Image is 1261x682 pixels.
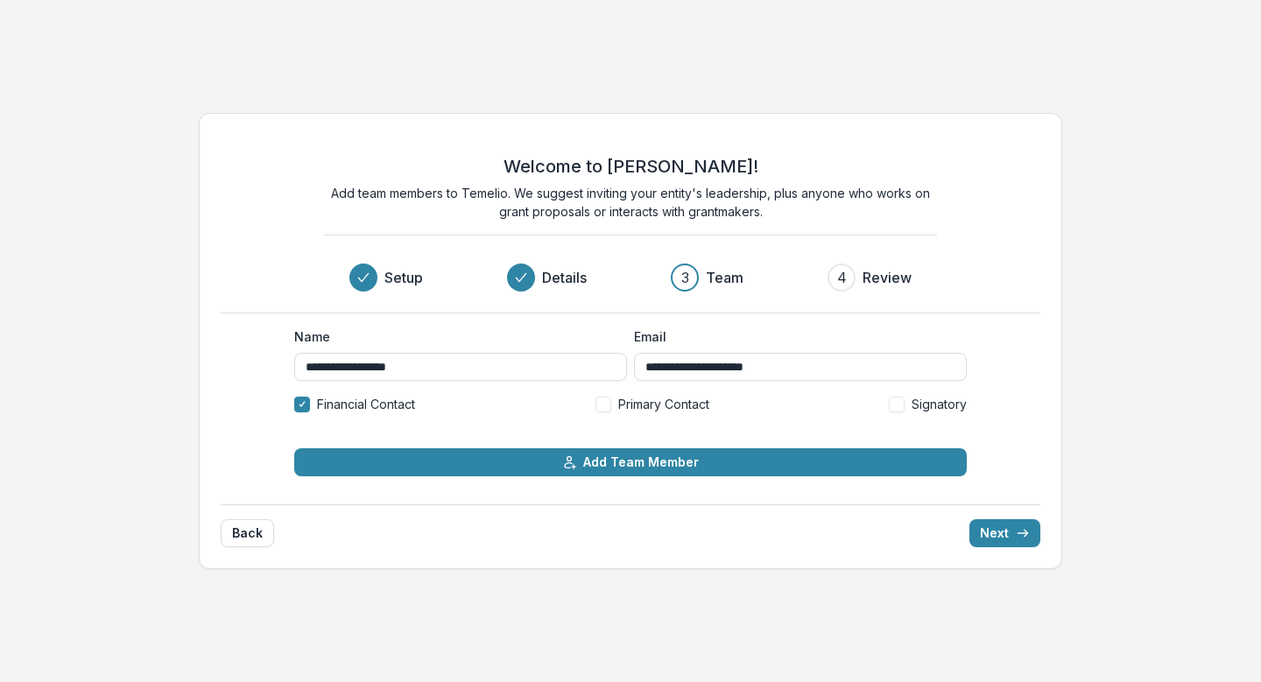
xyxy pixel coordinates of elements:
h2: Welcome to [PERSON_NAME]! [504,156,758,177]
label: Email [634,327,956,346]
button: Back [221,519,274,547]
span: Signatory [912,395,967,413]
h3: Details [542,267,587,288]
div: Progress [349,264,912,292]
label: Name [294,327,616,346]
h3: Team [706,267,743,288]
span: Financial Contact [317,395,415,413]
p: Add team members to Temelio. We suggest inviting your entity's leadership, plus anyone who works ... [324,184,937,221]
div: 4 [837,267,847,288]
h3: Review [863,267,912,288]
button: Next [969,519,1040,547]
button: Add Team Member [294,448,967,476]
span: Primary Contact [618,395,709,413]
h3: Setup [384,267,423,288]
div: 3 [681,267,689,288]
